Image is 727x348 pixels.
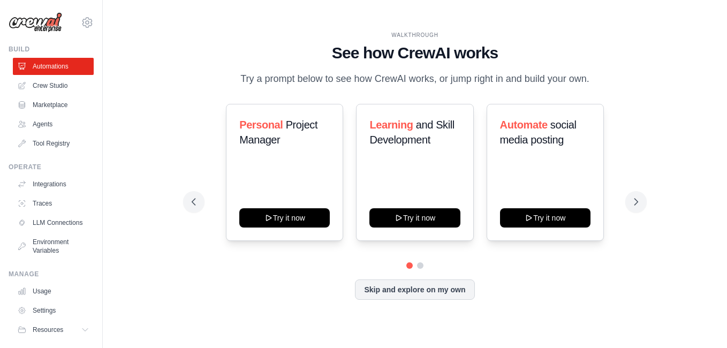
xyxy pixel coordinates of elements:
a: LLM Connections [13,214,94,231]
a: Tool Registry [13,135,94,152]
div: Build [9,45,94,54]
div: Manage [9,270,94,278]
button: Skip and explore on my own [355,279,474,300]
button: Resources [13,321,94,338]
a: Settings [13,302,94,319]
a: Traces [13,195,94,212]
a: Marketplace [13,96,94,114]
span: Automate [500,119,548,131]
a: Environment Variables [13,233,94,259]
div: Operate [9,163,94,171]
a: Agents [13,116,94,133]
h1: See how CrewAI works [192,43,638,63]
span: Resources [33,326,63,334]
a: Usage [13,283,94,300]
button: Try it now [239,208,330,228]
span: Personal [239,119,283,131]
img: Logo [9,12,62,33]
p: Try a prompt below to see how CrewAI works, or jump right in and build your own. [235,71,595,87]
a: Automations [13,58,94,75]
a: Crew Studio [13,77,94,94]
span: Learning [369,119,413,131]
a: Integrations [13,176,94,193]
button: Try it now [369,208,460,228]
div: WALKTHROUGH [192,31,638,39]
button: Try it now [500,208,590,228]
